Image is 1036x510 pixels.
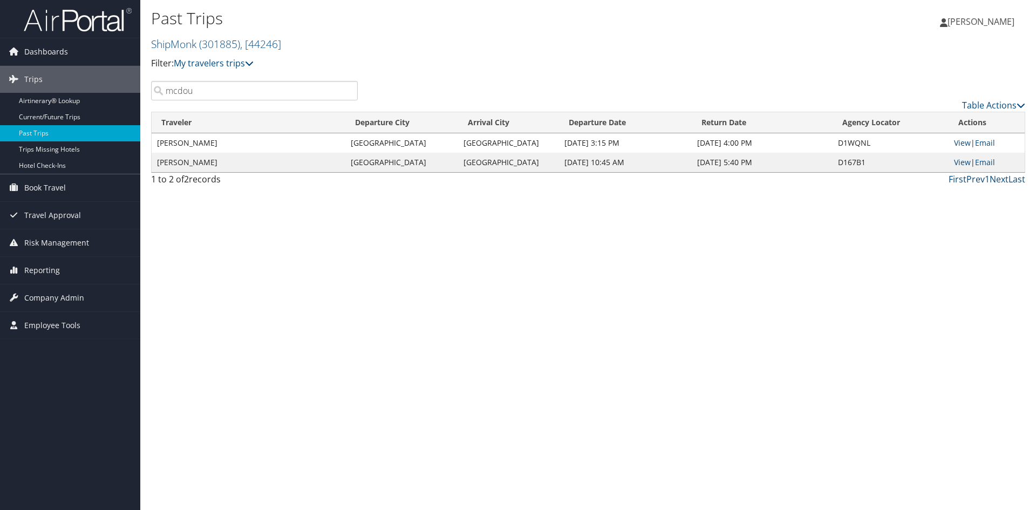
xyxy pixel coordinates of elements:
div: 1 to 2 of records [151,173,358,191]
td: D167B1 [833,153,949,172]
span: Reporting [24,257,60,284]
span: 2 [184,173,189,185]
span: Employee Tools [24,312,80,339]
a: 1 [985,173,990,185]
th: Traveler: activate to sort column ascending [152,112,345,133]
span: Risk Management [24,229,89,256]
th: Agency Locator: activate to sort column ascending [833,112,949,133]
td: [GEOGRAPHIC_DATA] [345,153,458,172]
td: | [949,153,1025,172]
td: [GEOGRAPHIC_DATA] [458,133,559,153]
a: Email [975,157,995,167]
td: | [949,133,1025,153]
h1: Past Trips [151,7,734,30]
a: View [954,138,971,148]
span: Trips [24,66,43,93]
td: [GEOGRAPHIC_DATA] [345,133,458,153]
a: Email [975,138,995,148]
td: [GEOGRAPHIC_DATA] [458,153,559,172]
a: ShipMonk [151,37,281,51]
span: Company Admin [24,284,84,311]
span: ( 301885 ) [199,37,240,51]
a: Prev [966,173,985,185]
td: [DATE] 10:45 AM [559,153,692,172]
p: Filter: [151,57,734,71]
input: Search Traveler or Arrival City [151,81,358,100]
a: Next [990,173,1008,185]
a: View [954,157,971,167]
td: [DATE] 5:40 PM [692,153,833,172]
td: [DATE] 3:15 PM [559,133,692,153]
td: [DATE] 4:00 PM [692,133,833,153]
th: Departure Date: activate to sort column ascending [559,112,692,133]
a: Last [1008,173,1025,185]
span: Dashboards [24,38,68,65]
span: , [ 44246 ] [240,37,281,51]
a: First [949,173,966,185]
a: Table Actions [962,99,1025,111]
th: Departure City: activate to sort column ascending [345,112,458,133]
a: [PERSON_NAME] [940,5,1025,38]
td: [PERSON_NAME] [152,133,345,153]
a: My travelers trips [174,57,254,69]
span: [PERSON_NAME] [948,16,1014,28]
th: Actions [949,112,1025,133]
td: [PERSON_NAME] [152,153,345,172]
th: Arrival City: activate to sort column ascending [458,112,559,133]
th: Return Date: activate to sort column ascending [692,112,833,133]
img: airportal-logo.png [24,7,132,32]
span: Book Travel [24,174,66,201]
td: D1WQNL [833,133,949,153]
span: Travel Approval [24,202,81,229]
